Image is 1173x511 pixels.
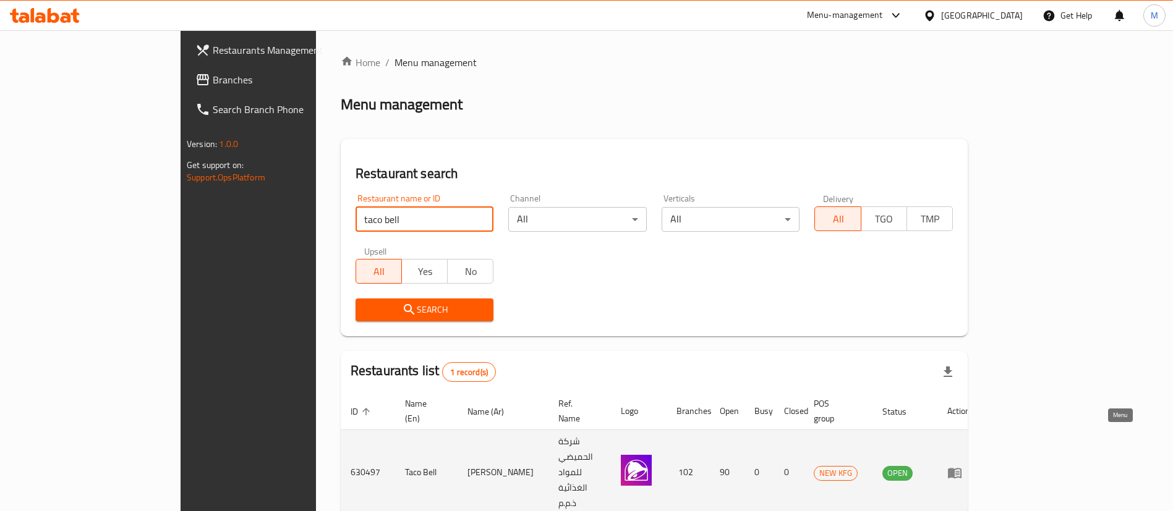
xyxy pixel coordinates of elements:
[667,392,710,430] th: Branches
[186,35,377,65] a: Restaurants Management
[385,55,390,70] li: /
[453,263,488,281] span: No
[814,396,858,426] span: POS group
[407,263,443,281] span: Yes
[882,466,913,481] div: OPEN
[807,8,883,23] div: Menu-management
[611,392,667,430] th: Logo
[341,95,463,114] h2: Menu management
[356,164,953,183] h2: Restaurant search
[401,259,448,284] button: Yes
[405,396,443,426] span: Name (En)
[187,169,265,185] a: Support.OpsPlatform
[558,396,596,426] span: Ref. Name
[395,55,477,70] span: Menu management
[351,361,496,382] h2: Restaurants list
[933,357,963,387] div: Export file
[361,263,397,281] span: All
[866,210,902,228] span: TGO
[364,247,387,255] label: Upsell
[351,404,374,419] span: ID
[774,392,804,430] th: Closed
[823,194,854,203] label: Delivery
[906,206,953,231] button: TMP
[814,466,857,480] span: NEW KFG
[219,136,238,152] span: 1.0.0
[861,206,907,231] button: TGO
[442,362,496,382] div: Total records count
[508,207,647,232] div: All
[341,55,968,70] nav: breadcrumb
[467,404,520,419] span: Name (Ar)
[744,392,774,430] th: Busy
[1151,9,1158,22] span: M
[186,65,377,95] a: Branches
[213,102,367,117] span: Search Branch Phone
[882,404,923,419] span: Status
[356,298,494,321] button: Search
[912,210,948,228] span: TMP
[365,302,484,318] span: Search
[621,455,652,486] img: Taco Bell
[662,207,800,232] div: All
[213,72,367,87] span: Branches
[187,136,217,152] span: Version:
[213,43,367,57] span: Restaurants Management
[937,392,980,430] th: Action
[356,259,402,284] button: All
[941,9,1023,22] div: [GEOGRAPHIC_DATA]
[356,207,494,232] input: Search for restaurant name or ID..
[710,392,744,430] th: Open
[447,259,493,284] button: No
[814,206,861,231] button: All
[187,157,244,173] span: Get support on:
[186,95,377,124] a: Search Branch Phone
[820,210,856,228] span: All
[443,366,495,378] span: 1 record(s)
[882,466,913,480] span: OPEN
